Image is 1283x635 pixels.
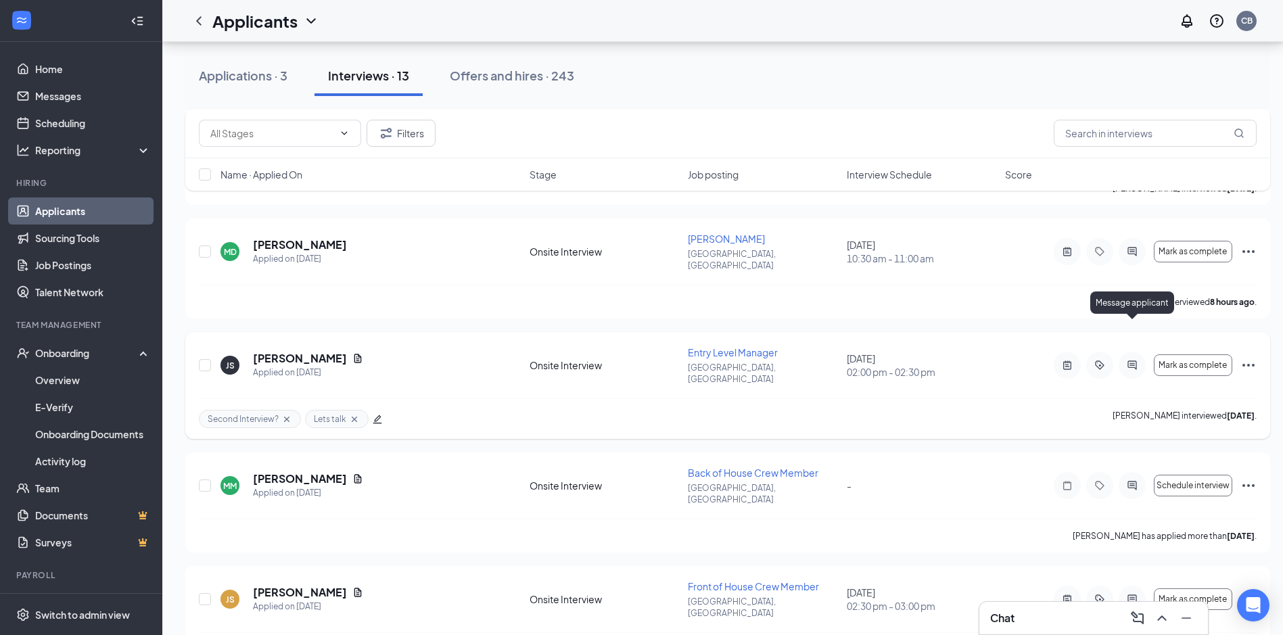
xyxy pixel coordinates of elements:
svg: Settings [16,608,30,621]
span: Back of House Crew Member [688,467,818,479]
span: Schedule interview [1157,481,1230,490]
svg: Filter [378,125,394,141]
a: SurveysCrown [35,529,151,556]
a: DocumentsCrown [35,502,151,529]
a: Job Postings [35,252,151,279]
svg: Note [1059,480,1075,491]
button: ChevronUp [1151,607,1173,629]
svg: ChevronDown [303,13,319,29]
p: [GEOGRAPHIC_DATA], [GEOGRAPHIC_DATA] [688,248,838,271]
span: Score [1005,168,1032,181]
input: All Stages [210,126,333,141]
a: Messages [35,83,151,110]
h5: [PERSON_NAME] [253,471,347,486]
h3: Chat [990,611,1014,626]
svg: ChevronLeft [191,13,207,29]
svg: ComposeMessage [1129,610,1146,626]
svg: ActiveChat [1124,246,1140,257]
svg: Document [352,353,363,364]
svg: Minimize [1178,610,1194,626]
svg: Tag [1092,246,1108,257]
svg: ChevronUp [1154,610,1170,626]
span: Mark as complete [1159,594,1227,604]
a: Activity log [35,448,151,475]
svg: ActiveChat [1124,480,1140,491]
div: Onsite Interview [530,592,680,606]
div: Applied on [DATE] [253,486,363,500]
div: Hiring [16,177,148,189]
div: Message applicant [1090,291,1174,314]
svg: Document [352,587,363,598]
h1: Applicants [212,9,298,32]
svg: Cross [281,414,292,425]
div: MM [223,480,237,492]
a: E-Verify [35,394,151,421]
span: edit [373,415,382,424]
div: Team Management [16,319,148,331]
svg: ActiveNote [1059,594,1075,605]
a: Onboarding Documents [35,421,151,448]
div: Offers and hires · 243 [450,67,574,84]
span: Interview Schedule [847,168,932,181]
button: Mark as complete [1154,354,1232,376]
span: Second Interview? [208,413,279,425]
button: ComposeMessage [1127,607,1148,629]
div: [DATE] [847,586,997,613]
span: Front of House Crew Member [688,580,819,592]
svg: QuestionInfo [1209,13,1225,29]
a: Scheduling [35,110,151,137]
a: Applicants [35,197,151,225]
button: Minimize [1175,607,1197,629]
div: Applied on [DATE] [253,252,347,266]
span: 02:00 pm - 02:30 pm [847,365,997,379]
div: Onboarding [35,346,139,360]
div: Payroll [16,569,148,581]
h5: [PERSON_NAME] [253,585,347,600]
div: Onsite Interview [530,479,680,492]
svg: MagnifyingGlass [1234,128,1244,139]
span: 10:30 am - 11:00 am [847,252,997,265]
svg: ActiveChat [1124,360,1140,371]
p: [GEOGRAPHIC_DATA], [GEOGRAPHIC_DATA] [688,596,838,619]
svg: ActiveNote [1059,360,1075,371]
div: Switch to admin view [35,608,130,621]
h5: [PERSON_NAME] [253,237,347,252]
span: Mark as complete [1159,360,1227,370]
div: JS [226,360,235,371]
p: [GEOGRAPHIC_DATA], [GEOGRAPHIC_DATA] [688,482,838,505]
span: Job posting [688,168,739,181]
button: Mark as complete [1154,588,1232,610]
svg: Tag [1092,480,1108,491]
div: Onsite Interview [530,245,680,258]
a: Team [35,475,151,502]
a: Overview [35,367,151,394]
input: Search in interviews [1054,120,1257,147]
span: Lets talk [314,413,346,425]
div: Applications · 3 [199,67,287,84]
span: 02:30 pm - 03:00 pm [847,599,997,613]
button: Filter Filters [367,120,436,147]
svg: UserCheck [16,346,30,360]
b: [DATE] [1227,410,1255,421]
div: Interviews · 13 [328,67,409,84]
b: [DATE] [1227,531,1255,541]
p: [PERSON_NAME] has applied more than . [1073,530,1257,542]
svg: Ellipses [1240,357,1257,373]
a: Sourcing Tools [35,225,151,252]
span: - [847,479,852,492]
svg: Notifications [1179,13,1195,29]
button: Schedule interview [1154,475,1232,496]
div: [DATE] [847,352,997,379]
p: [GEOGRAPHIC_DATA], [GEOGRAPHIC_DATA] [688,362,838,385]
button: Mark as complete [1154,241,1232,262]
svg: ActiveNote [1059,246,1075,257]
div: CB [1241,15,1253,26]
a: PayrollCrown [35,590,151,617]
div: JS [226,594,235,605]
svg: ActiveChat [1124,594,1140,605]
div: Open Intercom Messenger [1237,589,1269,621]
span: Mark as complete [1159,247,1227,256]
svg: ChevronDown [339,128,350,139]
svg: ActiveTag [1092,360,1108,371]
